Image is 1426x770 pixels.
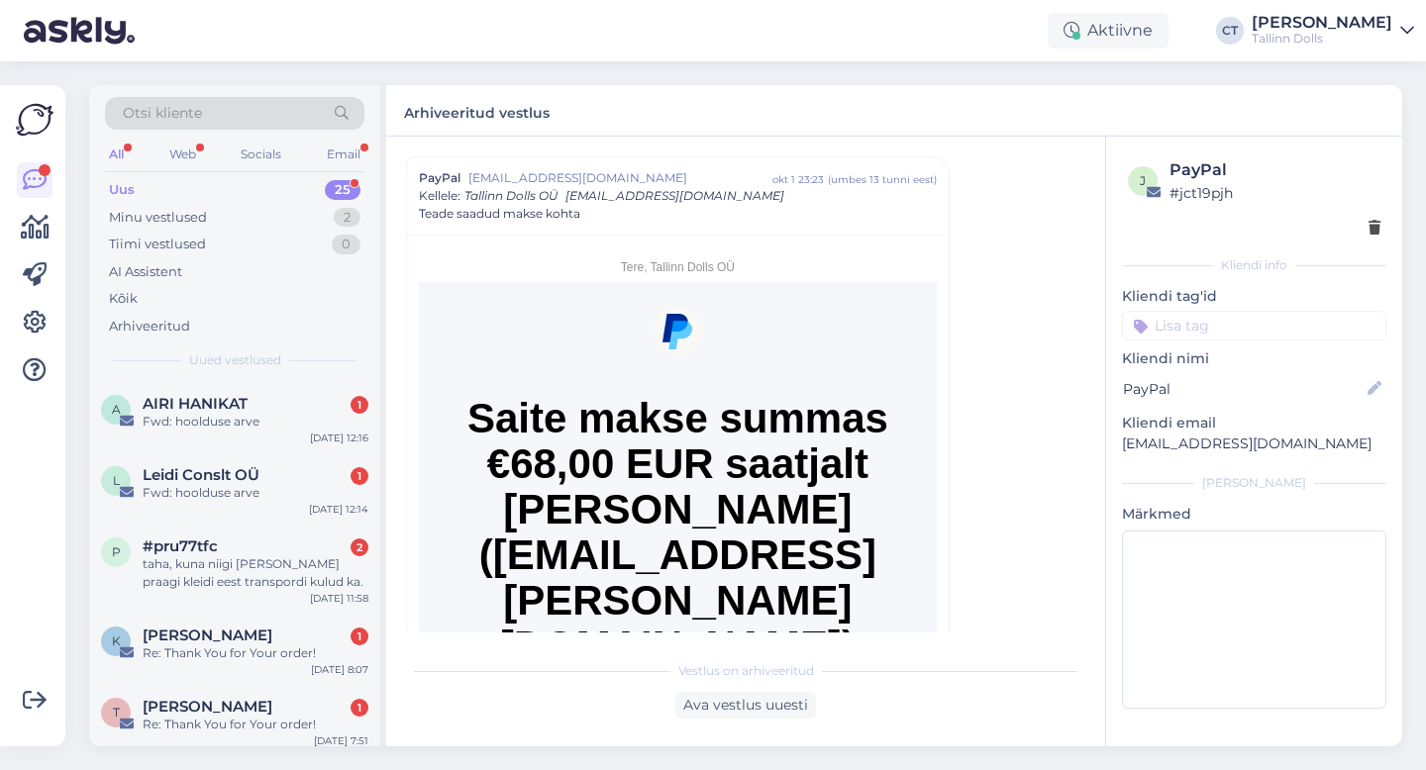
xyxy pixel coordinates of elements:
[143,466,259,484] span: Leidi Conslt OÜ
[1252,15,1392,31] div: [PERSON_NAME]
[678,662,814,680] span: Vestlus on arhiveeritud
[1122,311,1386,340] input: Lisa tag
[351,467,368,485] div: 1
[109,262,182,282] div: AI Assistent
[1122,256,1386,274] div: Kliendi info
[109,289,138,309] div: Kõik
[237,142,285,167] div: Socials
[1216,17,1244,45] div: CT
[314,733,368,748] div: [DATE] 7:51
[143,644,368,662] div: Re: Thank You for Your order!
[1140,173,1146,188] span: j
[109,317,190,337] div: Arhiveeritud
[1170,158,1380,182] div: PayPal
[143,555,368,591] div: taha, kuna niigi [PERSON_NAME] praagi kleidi eest transpordi kulud ka.
[112,544,121,559] span: p
[351,538,368,556] div: 2
[143,484,368,502] div: Fwd: hoolduse arve
[1170,182,1380,204] div: # jct19pjh
[404,97,550,124] label: Arhiveeritud vestlus
[109,208,207,228] div: Minu vestlused
[143,716,368,733] div: Re: Thank You for Your order!
[419,188,460,203] span: Kellele :
[565,188,784,203] span: [EMAIL_ADDRESS][DOMAIN_NAME]
[165,142,200,167] div: Web
[1252,15,1414,47] a: [PERSON_NAME]Tallinn Dolls
[468,169,772,187] span: [EMAIL_ADDRESS][DOMAIN_NAME]
[1122,433,1386,454] p: [EMAIL_ADDRESS][DOMAIN_NAME]
[464,188,558,203] span: Tallinn Dolls OÜ
[334,208,360,228] div: 2
[310,591,368,606] div: [DATE] 11:58
[310,431,368,445] div: [DATE] 12:16
[1122,504,1386,525] p: Märkmed
[653,306,703,356] img: PayPal
[16,101,53,139] img: Askly Logo
[309,502,368,517] div: [DATE] 12:14
[311,662,368,677] div: [DATE] 8:07
[143,537,218,555] span: #pru77tfc
[109,180,135,200] div: Uus
[112,633,121,648] span: K
[1122,286,1386,307] p: Kliendi tag'id
[105,142,128,167] div: All
[467,395,888,669] span: Saite makse summas €68,00 EUR saatjalt [PERSON_NAME]([EMAIL_ADDRESS][PERSON_NAME][DOMAIN_NAME])
[351,627,368,645] div: 1
[189,351,281,369] span: Uued vestlused
[1252,31,1392,47] div: Tallinn Dolls
[1122,474,1386,492] div: [PERSON_NAME]
[143,626,272,644] span: Katrin Ellermaa
[1122,348,1386,369] p: Kliendi nimi
[1048,13,1169,48] div: Aktiivne
[143,698,272,716] span: Triin Ruusmaa
[123,103,202,124] span: Otsi kliente
[113,473,120,488] span: L
[772,172,824,187] div: okt 1 23:23
[828,172,937,187] div: ( umbes 13 tunni eest )
[675,692,816,719] div: Ava vestlus uuesti
[332,235,360,254] div: 0
[325,180,360,200] div: 25
[143,413,368,431] div: Fwd: hoolduse arve
[112,402,121,417] span: A
[621,260,735,274] span: Tere, Tallinn Dolls OÜ
[109,235,206,254] div: Tiimi vestlused
[419,205,580,223] span: Teade saadud makse kohta
[323,142,364,167] div: Email
[351,396,368,414] div: 1
[1123,378,1364,400] input: Lisa nimi
[419,169,460,187] span: PayPal
[143,395,248,413] span: AIRI HANIKAT
[113,705,120,720] span: T
[1122,413,1386,433] p: Kliendi email
[351,699,368,717] div: 1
